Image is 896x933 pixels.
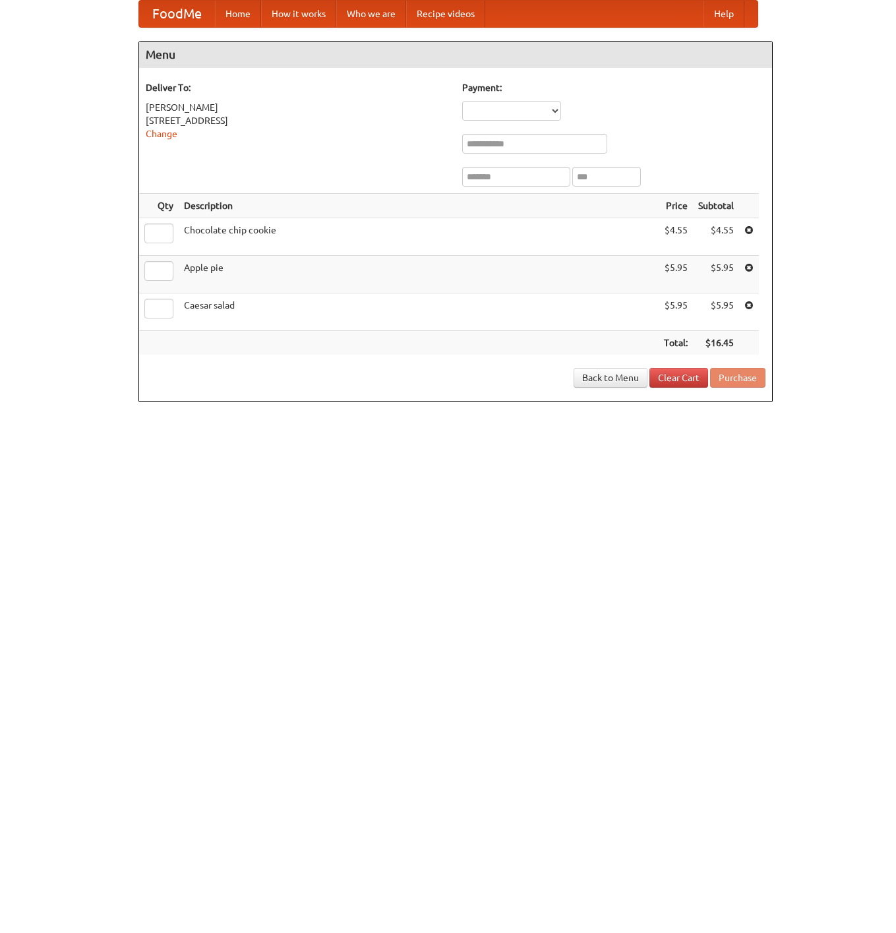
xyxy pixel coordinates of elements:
[659,194,693,218] th: Price
[179,194,659,218] th: Description
[139,42,772,68] h4: Menu
[649,368,708,388] a: Clear Cart
[710,368,765,388] button: Purchase
[659,331,693,355] th: Total:
[146,129,177,139] a: Change
[659,218,693,256] td: $4.55
[139,194,179,218] th: Qty
[659,256,693,293] td: $5.95
[693,218,739,256] td: $4.55
[139,1,215,27] a: FoodMe
[146,81,449,94] h5: Deliver To:
[146,101,449,114] div: [PERSON_NAME]
[693,331,739,355] th: $16.45
[703,1,744,27] a: Help
[406,1,485,27] a: Recipe videos
[261,1,336,27] a: How it works
[693,194,739,218] th: Subtotal
[179,218,659,256] td: Chocolate chip cookie
[574,368,647,388] a: Back to Menu
[179,293,659,331] td: Caesar salad
[215,1,261,27] a: Home
[693,256,739,293] td: $5.95
[693,293,739,331] td: $5.95
[462,81,765,94] h5: Payment:
[336,1,406,27] a: Who we are
[179,256,659,293] td: Apple pie
[659,293,693,331] td: $5.95
[146,114,449,127] div: [STREET_ADDRESS]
